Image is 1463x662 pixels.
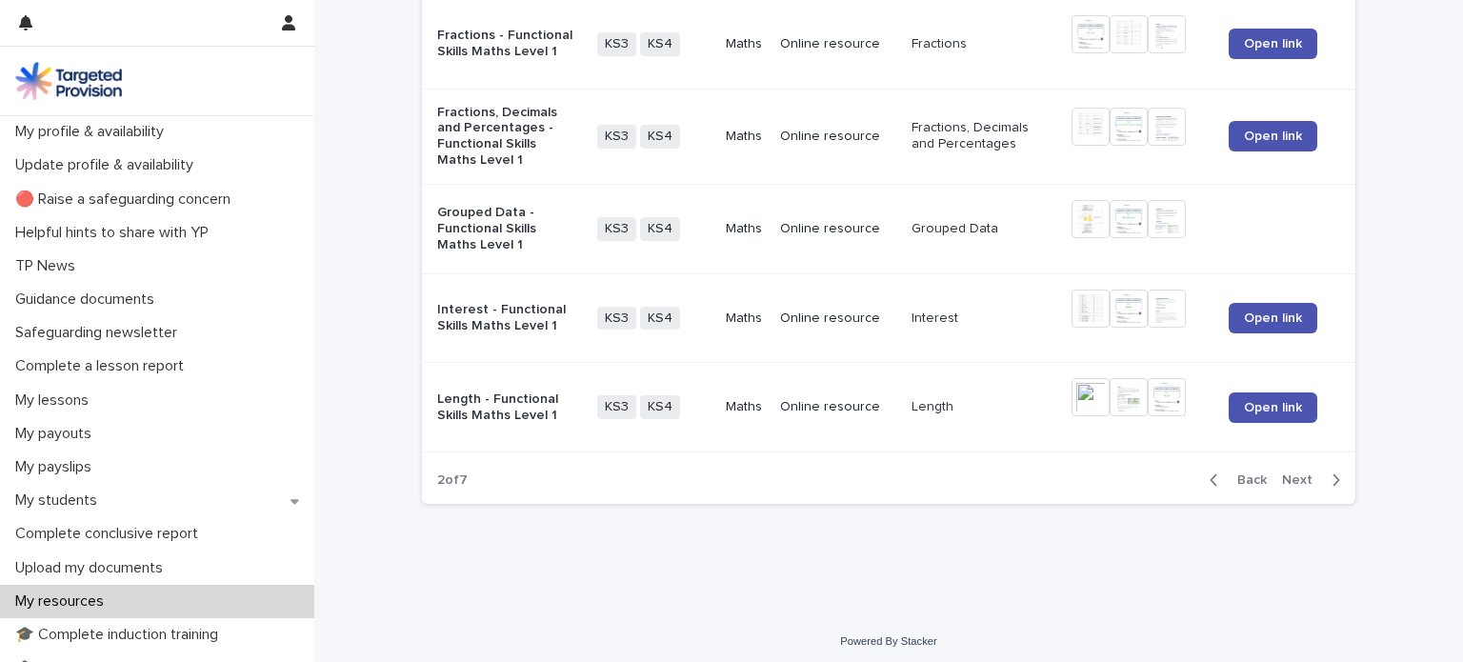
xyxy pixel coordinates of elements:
[422,457,483,504] p: 2 of 7
[8,123,179,141] p: My profile & availability
[1244,37,1302,50] span: Open link
[8,391,104,410] p: My lessons
[640,217,680,241] span: KS4
[726,399,765,415] p: Maths
[1274,471,1355,489] button: Next
[640,395,680,419] span: KS4
[422,273,1355,363] tr: Interest - Functional Skills Maths Level 1KS3KS4MathsOnline resourceInterestOpen link
[780,311,896,327] p: Online resource
[1229,29,1317,59] a: Open link
[640,32,680,56] span: KS4
[8,224,224,242] p: Helpful hints to share with YP
[597,32,636,56] span: KS3
[1194,471,1274,489] button: Back
[726,311,765,327] p: Maths
[8,458,107,476] p: My payslips
[437,391,573,424] p: Length - Functional Skills Maths Level 1
[780,129,896,145] p: Online resource
[8,626,233,644] p: 🎓 Complete induction training
[8,291,170,309] p: Guidance documents
[422,184,1355,273] tr: Grouped Data - Functional Skills Maths Level 1KS3KS4MathsOnline resourceGrouped Data
[8,592,119,611] p: My resources
[8,559,178,577] p: Upload my documents
[1226,473,1267,487] span: Back
[912,221,1048,237] p: Grouped Data
[640,307,680,331] span: KS4
[840,635,936,647] a: Powered By Stacker
[8,156,209,174] p: Update profile & availability
[8,324,192,342] p: Safeguarding newsletter
[1229,303,1317,333] a: Open link
[780,399,896,415] p: Online resource
[597,307,636,331] span: KS3
[15,62,122,100] img: M5nRWzHhSzIhMunXDL62
[1244,130,1302,143] span: Open link
[726,36,765,52] p: Maths
[597,217,636,241] span: KS3
[597,395,636,419] span: KS3
[726,129,765,145] p: Maths
[8,425,107,443] p: My payouts
[8,525,213,543] p: Complete conclusive report
[1229,121,1317,151] a: Open link
[422,89,1355,184] tr: Fractions, Decimals and Percentages - Functional Skills Maths Level 1KS3KS4MathsOnline resourceFr...
[780,36,896,52] p: Online resource
[437,205,573,252] p: Grouped Data - Functional Skills Maths Level 1
[1244,401,1302,414] span: Open link
[912,120,1048,152] p: Fractions, Decimals and Percentages
[1229,392,1317,423] a: Open link
[1282,473,1324,487] span: Next
[437,302,573,334] p: Interest - Functional Skills Maths Level 1
[912,311,1048,327] p: Interest
[437,105,573,169] p: Fractions, Decimals and Percentages - Functional Skills Maths Level 1
[726,221,765,237] p: Maths
[780,221,896,237] p: Online resource
[8,357,199,375] p: Complete a lesson report
[912,399,1048,415] p: Length
[8,257,90,275] p: TP News
[8,491,112,510] p: My students
[8,191,246,209] p: 🔴 Raise a safeguarding concern
[640,125,680,149] span: KS4
[422,363,1355,452] tr: Length - Functional Skills Maths Level 1KS3KS4MathsOnline resourceLengthOpen link
[1244,311,1302,325] span: Open link
[597,125,636,149] span: KS3
[912,36,1048,52] p: Fractions
[437,28,573,60] p: Fractions - Functional Skills Maths Level 1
